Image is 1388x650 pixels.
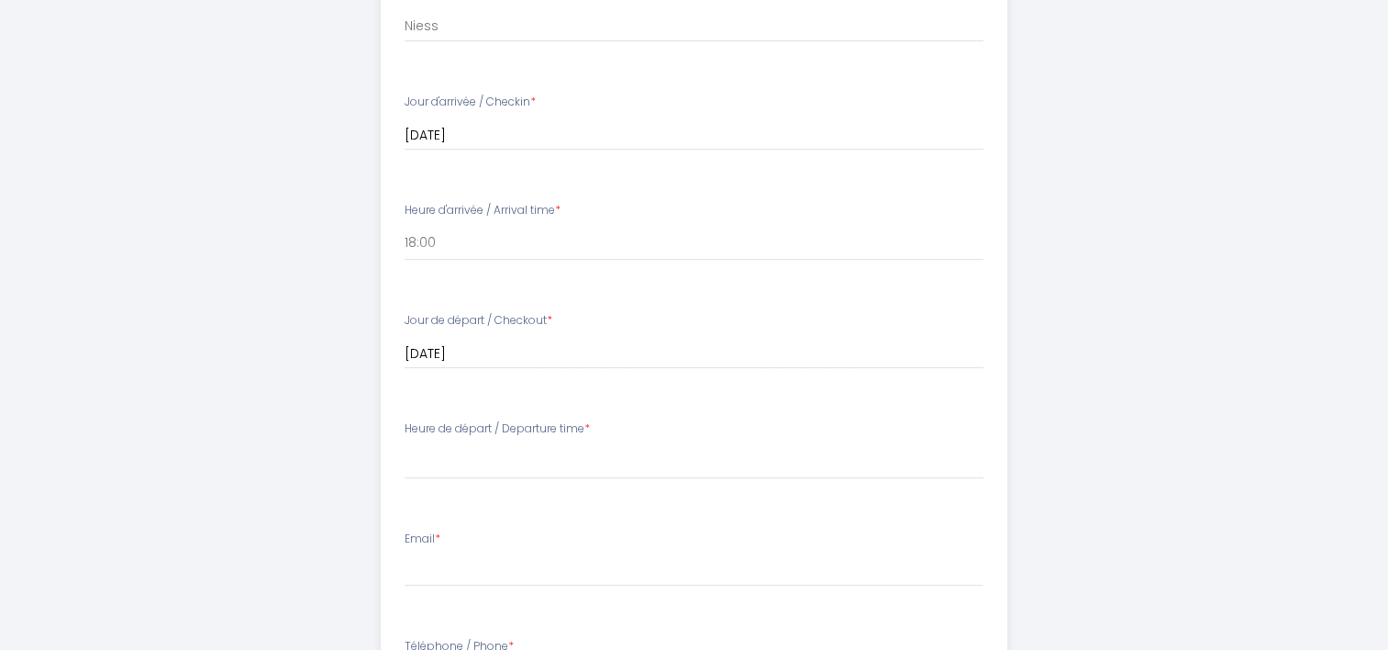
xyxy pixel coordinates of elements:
[405,94,536,111] label: Jour d'arrivée / Checkin
[405,202,561,219] label: Heure d'arrivée / Arrival time
[405,312,552,330] label: Jour de départ / Checkout
[405,531,440,548] label: Email
[405,420,590,438] label: Heure de départ / Departure time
